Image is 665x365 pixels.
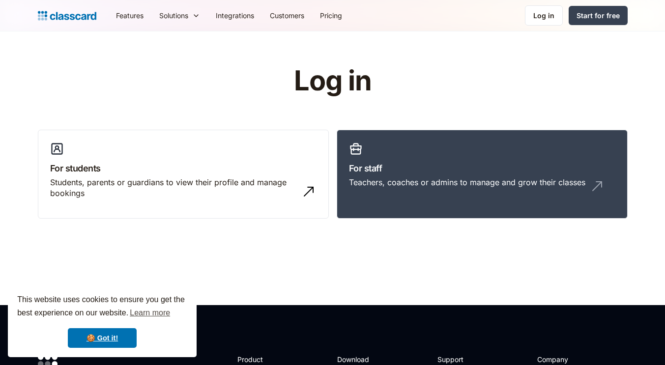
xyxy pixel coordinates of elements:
a: home [38,9,96,23]
a: Customers [262,4,312,27]
span: This website uses cookies to ensure you get the best experience on our website. [17,294,187,320]
div: Students, parents or guardians to view their profile and manage bookings [50,177,297,199]
a: dismiss cookie message [68,328,137,348]
div: Start for free [577,10,620,21]
a: Log in [525,5,563,26]
div: cookieconsent [8,284,197,357]
h1: Log in [176,66,489,96]
a: For studentsStudents, parents or guardians to view their profile and manage bookings [38,130,329,219]
a: learn more about cookies [128,306,172,320]
div: Teachers, coaches or admins to manage and grow their classes [349,177,585,188]
div: Log in [533,10,554,21]
h2: Support [437,354,477,365]
a: Pricing [312,4,350,27]
h2: Product [237,354,290,365]
h2: Download [337,354,377,365]
a: Start for free [569,6,628,25]
h3: For staff [349,162,615,175]
h2: Company [537,354,603,365]
a: Integrations [208,4,262,27]
a: Features [108,4,151,27]
h3: For students [50,162,317,175]
a: For staffTeachers, coaches or admins to manage and grow their classes [337,130,628,219]
div: Solutions [159,10,188,21]
div: Solutions [151,4,208,27]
